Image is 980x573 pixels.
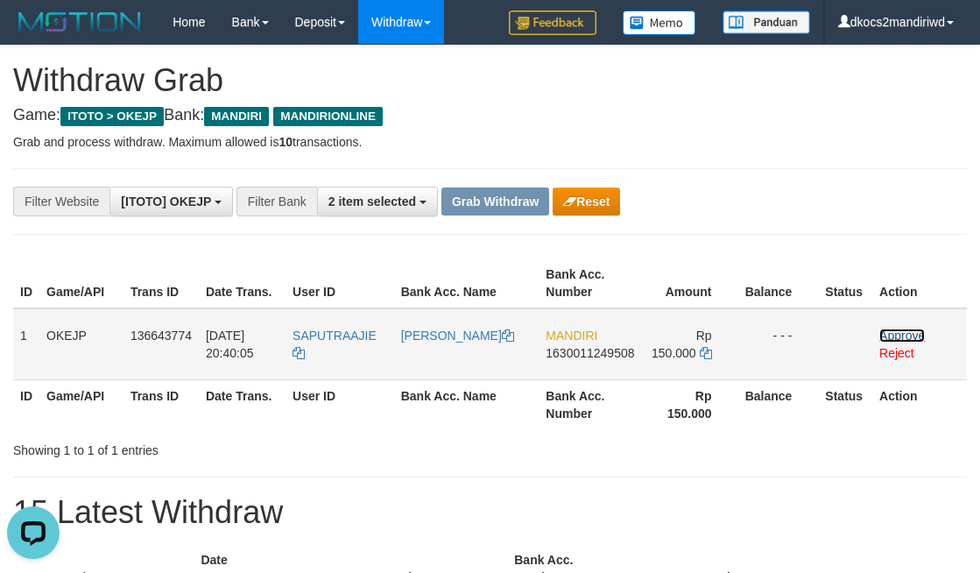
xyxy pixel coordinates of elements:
[199,258,286,308] th: Date Trans.
[401,329,514,343] a: [PERSON_NAME]
[652,329,712,360] span: Rp 150.000
[509,11,596,35] img: Feedback.jpg
[13,63,967,98] h1: Withdraw Grab
[13,308,39,380] td: 1
[818,258,872,308] th: Status
[879,346,914,360] a: Reject
[39,308,123,380] td: OKEJP
[872,379,967,429] th: Action
[286,379,394,429] th: User ID
[642,379,738,429] th: Rp 150.000
[723,11,810,34] img: panduan.png
[394,258,539,308] th: Bank Acc. Name
[818,379,872,429] th: Status
[642,258,738,308] th: Amount
[39,379,123,429] th: Game/API
[539,379,641,429] th: Bank Acc. Number
[317,187,438,216] button: 2 item selected
[293,329,377,360] a: SAPUTRAAJIE
[236,187,317,216] div: Filter Bank
[204,107,269,126] span: MANDIRI
[109,187,233,216] button: [ITOTO] OKEJP
[328,195,416,209] span: 2 item selected
[199,379,286,429] th: Date Trans.
[130,329,192,343] span: 136643774
[394,379,539,429] th: Bank Acc. Name
[13,133,967,151] p: Grab and process withdraw. Maximum allowed is transactions.
[7,7,60,60] button: Open LiveChat chat widget
[441,187,549,216] button: Grab Withdraw
[13,379,39,429] th: ID
[546,329,597,343] span: MANDIRI
[872,258,967,308] th: Action
[273,107,383,126] span: MANDIRIONLINE
[738,308,819,380] td: - - -
[60,107,164,126] span: ITOTO > OKEJP
[39,258,123,308] th: Game/API
[539,258,641,308] th: Bank Acc. Number
[738,258,819,308] th: Balance
[700,346,712,360] a: Copy 150000 to clipboard
[123,258,199,308] th: Trans ID
[121,195,211,209] span: [ITOTO] OKEJP
[13,435,395,459] div: Showing 1 to 1 of 1 entries
[553,187,620,216] button: Reset
[13,187,109,216] div: Filter Website
[278,135,293,149] strong: 10
[206,329,254,360] span: [DATE] 20:40:05
[546,346,634,360] span: Copy 1630011249508 to clipboard
[623,11,696,35] img: Button%20Memo.svg
[123,379,199,429] th: Trans ID
[286,258,394,308] th: User ID
[13,9,146,35] img: MOTION_logo.png
[738,379,819,429] th: Balance
[13,495,967,530] h1: 15 Latest Withdraw
[879,329,925,343] a: Approve
[293,329,377,343] span: SAPUTRAAJIE
[13,258,39,308] th: ID
[13,107,967,124] h4: Game: Bank:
